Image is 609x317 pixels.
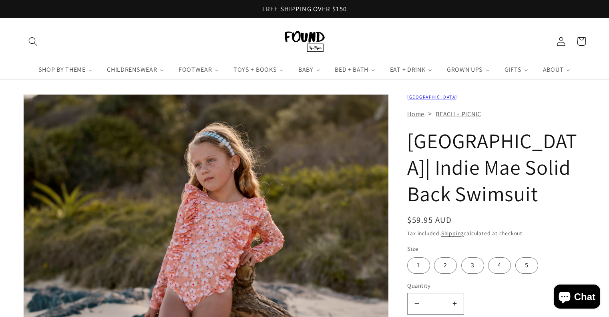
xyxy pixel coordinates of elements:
span: BED + BATH [333,66,369,74]
div: Tax included. calculated at checkout. [407,229,586,238]
a: GROWN UPS [440,60,497,79]
a: TOYS + BOOKS [226,60,291,79]
img: FOUND By Flynn logo [285,31,325,52]
legend: Size [407,244,419,253]
a: SHOP BY THEME [31,60,100,79]
span: SHOP BY THEME [37,66,86,74]
a: GIFTS [497,60,536,79]
a: BED + BATH [328,60,383,79]
span: > [428,109,432,118]
summary: Search [23,31,44,52]
span: BABY [297,66,314,74]
span: GIFTS [503,66,522,74]
span: GROWN UPS [445,66,484,74]
inbox-online-store-chat: Shopify online store chat [551,285,603,311]
a: [GEOGRAPHIC_DATA] [407,94,457,100]
label: 3 [461,257,484,274]
a: Home [407,110,424,118]
label: 5 [515,257,538,274]
label: 1 [407,257,430,274]
span: FOOTWEAR [177,66,213,74]
span: CHILDRENSWEAR [105,66,158,74]
a: BEACH + PICNIC [436,110,481,118]
a: ABOUT [536,60,578,79]
span: TOYS + BOOKS [232,66,277,74]
span: ABOUT [541,66,564,74]
a: Shipping [441,230,464,237]
a: BABY [291,60,328,79]
label: 4 [488,257,511,274]
a: FOOTWEAR [171,60,226,79]
a: CHILDRENSWEAR [100,60,172,79]
h1: [GEOGRAPHIC_DATA]| Indie Mae Solid Back Swimsuit [407,128,586,207]
label: 2 [434,257,457,274]
label: Quantity [407,281,578,290]
a: EAT + DRINK [383,60,440,79]
span: $59.95 AUD [407,214,452,225]
span: EAT + DRINK [388,66,426,74]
